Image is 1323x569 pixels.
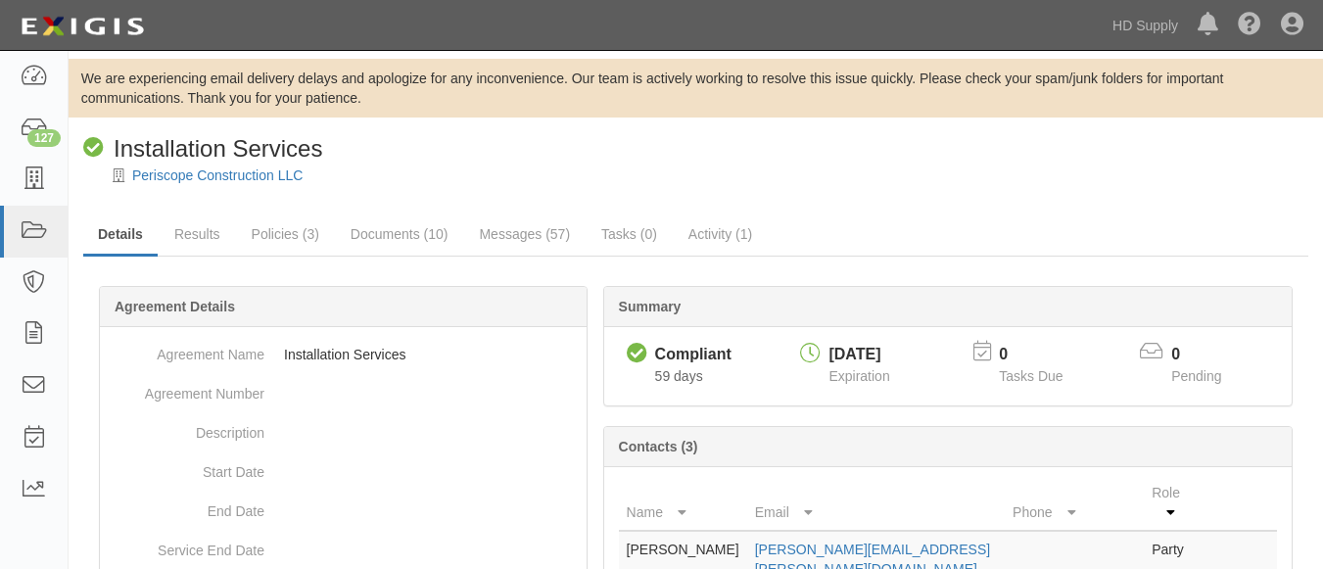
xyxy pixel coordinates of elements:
b: Summary [619,299,682,314]
b: Agreement Details [115,299,235,314]
a: Tasks (0) [587,214,672,254]
i: Compliant [627,344,647,364]
p: 0 [999,344,1087,366]
th: Email [747,475,1005,531]
a: Results [160,214,235,254]
th: Role [1144,475,1199,531]
div: [DATE] [828,344,889,366]
th: Phone [1005,475,1144,531]
a: Details [83,214,158,257]
span: Since 06/27/2025 [655,368,703,384]
dt: Agreement Number [108,374,264,403]
dt: Service End Date [108,531,264,560]
img: logo-5460c22ac91f19d4615b14bd174203de0afe785f0fc80cf4dbbc73dc1793850b.png [15,9,150,44]
a: Policies (3) [237,214,334,254]
div: We are experiencing email delivery delays and apologize for any inconvenience. Our team is active... [69,69,1323,108]
a: Messages (57) [464,214,585,254]
b: Contacts (3) [619,439,698,454]
dt: Agreement Name [108,335,264,364]
a: HD Supply [1103,6,1188,45]
a: Periscope Construction LLC [132,167,303,183]
span: Expiration [828,368,889,384]
a: Activity (1) [674,214,767,254]
dd: Installation Services [108,335,579,374]
span: Installation Services [114,135,322,162]
div: 127 [27,129,61,147]
i: Compliant [83,138,104,159]
span: Tasks Due [999,368,1063,384]
span: Pending [1171,368,1221,384]
dt: End Date [108,492,264,521]
dt: Start Date [108,452,264,482]
i: Help Center - Complianz [1238,14,1261,37]
dt: Description [108,413,264,443]
a: Documents (10) [336,214,463,254]
div: Installation Services [83,132,322,166]
div: Compliant [655,344,732,366]
th: Name [619,475,747,531]
p: 0 [1171,344,1246,366]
